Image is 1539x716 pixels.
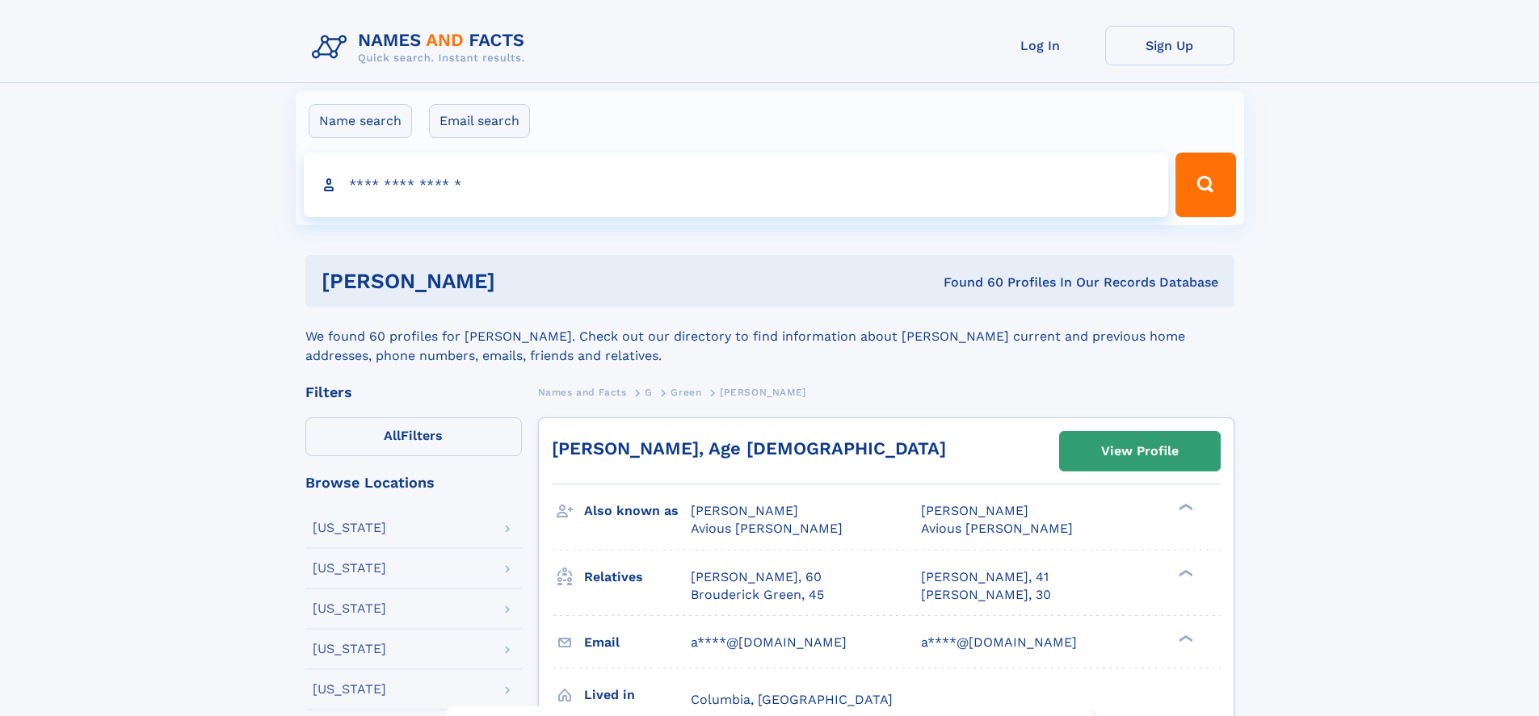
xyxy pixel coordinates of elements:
[921,521,1073,536] span: Avious [PERSON_NAME]
[921,568,1049,586] a: [PERSON_NAME], 41
[313,602,386,615] div: [US_STATE]
[691,586,824,604] a: Brouderick Green, 45
[1175,502,1194,513] div: ❯
[720,387,806,398] span: [PERSON_NAME]
[976,26,1105,65] a: Log In
[305,26,538,69] img: Logo Names and Facts
[645,382,653,402] a: G
[645,387,653,398] span: G
[322,271,720,291] h1: [PERSON_NAME]
[691,503,798,518] span: [PERSON_NAME]
[691,692,893,707] span: Columbia, [GEOGRAPHIC_DATA]
[584,563,691,591] h3: Relatives
[1060,432,1220,471] a: View Profile
[719,274,1218,291] div: Found 60 Profiles In Our Records Database
[584,497,691,525] h3: Also known as
[305,385,522,400] div: Filters
[671,382,701,402] a: Green
[1175,633,1194,643] div: ❯
[313,562,386,575] div: [US_STATE]
[584,681,691,709] h3: Lived in
[305,475,522,490] div: Browse Locations
[538,382,627,402] a: Names and Facts
[691,521,843,536] span: Avious [PERSON_NAME]
[384,428,401,443] span: All
[921,503,1028,518] span: [PERSON_NAME]
[429,104,530,138] label: Email search
[313,683,386,696] div: [US_STATE]
[1175,153,1235,217] button: Search Button
[305,308,1234,366] div: We found 60 profiles for [PERSON_NAME]. Check out our directory to find information about [PERSON...
[305,417,522,456] label: Filters
[309,104,412,138] label: Name search
[313,643,386,655] div: [US_STATE]
[304,153,1169,217] input: search input
[584,629,691,656] h3: Email
[1175,567,1194,578] div: ❯
[671,387,701,398] span: Green
[921,586,1051,604] a: [PERSON_NAME], 30
[691,568,822,586] a: [PERSON_NAME], 60
[1101,433,1179,470] div: View Profile
[313,521,386,534] div: [US_STATE]
[1105,26,1234,65] a: Sign Up
[552,438,946,458] a: [PERSON_NAME], Age [DEMOGRAPHIC_DATA]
